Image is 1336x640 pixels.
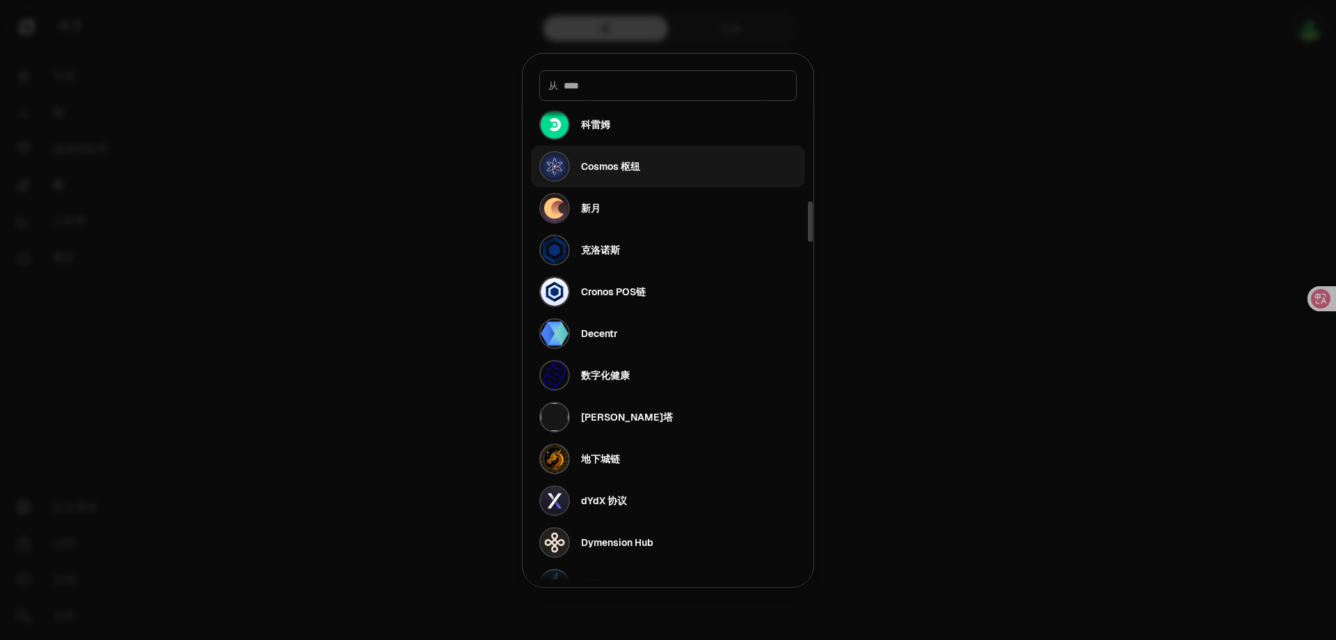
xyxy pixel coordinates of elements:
[531,396,805,438] button: 多拉·沃塔标志[PERSON_NAME]塔
[581,202,601,214] font: 新月
[531,187,805,229] button: 新月标志新月
[539,444,570,474] img: 地下城链标志
[531,229,805,271] button: 克罗诺斯标志克洛诺斯
[531,480,805,522] button: dYdX 协议徽标dYdX 协议
[531,563,805,605] button: 梯队标志梯队
[539,318,570,349] img: Decentr 标志
[539,485,570,516] img: dYdX 协议徽标
[531,104,805,146] button: Coreum 徽标科雷姆
[531,271,805,313] button: Cronos POS链标志Cronos POS链
[581,244,620,256] font: 克洛诺斯
[581,453,620,465] font: 地下城链
[531,313,805,354] button: Decentr 标志Decentr
[539,569,570,600] img: 梯队标志
[531,438,805,480] button: 地下城链标志地下城链
[581,369,630,382] font: 数字化健康
[581,286,646,298] font: Cronos POS链
[581,118,610,131] font: 科雷姆
[539,109,570,140] img: Coreum 徽标
[548,79,558,92] font: 从
[531,354,805,396] button: dHealth 徽标数字化健康
[539,527,570,558] img: Dymension Hub 徽标
[581,494,627,507] font: dYdX 协议
[531,146,805,187] button: Cosmos Hub 标志Cosmos 枢纽
[581,160,640,173] font: Cosmos 枢纽
[581,578,601,591] font: 梯队
[539,360,570,391] img: dHealth 徽标
[539,193,570,224] img: 新月标志
[539,276,570,307] img: Cronos POS链标志
[539,235,570,265] img: 克罗诺斯标志
[581,536,653,549] font: Dymension Hub
[539,151,570,182] img: Cosmos Hub 标志
[581,327,618,340] font: Decentr
[539,402,570,432] img: 多拉·沃塔标志
[531,522,805,563] button: Dymension Hub 徽标Dymension Hub
[581,411,673,423] font: [PERSON_NAME]塔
